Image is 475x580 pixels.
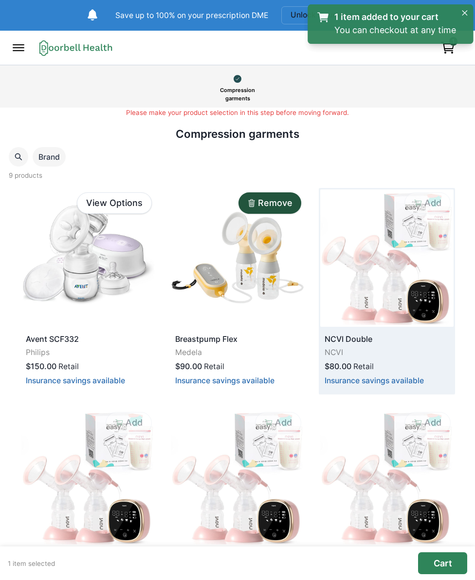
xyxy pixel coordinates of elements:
button: Add [255,412,301,434]
img: tns73qkjvnll4qaugvy1iy5zbioi [320,189,454,327]
button: Add [106,412,152,434]
p: Brand [33,151,66,163]
p: Add [275,417,292,428]
a: View Options [77,192,152,214]
button: Add [404,412,451,434]
img: wu1ofuyzz2pb86d2jgprv8htehmy [171,189,304,327]
h4: Compression garments [9,128,466,141]
p: Philips [26,347,150,358]
button: Remove [238,192,301,214]
img: 8h6fizoczv30n0gcz1f3fjohbjxi [171,409,304,546]
p: Add [424,417,441,428]
p: $90.00 [175,360,202,372]
button: Add [404,192,451,214]
a: Breastpump FlexMedela$90.00RetailInsurance savings available [171,189,304,393]
p: Cart [434,558,452,569]
p: NCVI [325,347,449,358]
button: Insurance savings available [175,376,274,385]
p: 9 products [9,170,42,180]
a: NCVI DoubleNCVI$80.00RetailInsurance savings available [320,189,454,393]
img: qf9drc99yyqqjg7muppwd4zrx7z4 [21,409,155,546]
p: Medela [175,347,300,358]
p: Retail [353,361,374,373]
button: Close [458,6,471,19]
p: Remove [258,198,292,208]
p: 1 item selected [8,559,55,568]
button: Insurance savings available [26,376,125,385]
p: $80.00 [325,360,351,372]
p: Avent SCF332 [26,333,150,345]
p: Compression garments [217,83,258,106]
a: View cart [436,37,460,59]
p: $150.00 [26,360,56,372]
p: Retail [58,361,79,373]
p: Add [126,417,143,428]
p: NCVI Double [325,333,449,345]
img: p396f7c1jhk335ckoricv06bci68 [21,189,155,327]
img: y87xkqs3juv2ky039rn649m6ig26 [320,409,454,546]
p: Save up to 100% on your prescription DME [115,10,268,21]
p: Retail [204,361,224,373]
p: Breastpump Flex [175,333,300,345]
a: Avent SCF332Philips$150.00RetailInsurance savings available [21,189,155,393]
p: Add [424,198,441,208]
button: Unlock insurance pricing [281,6,389,24]
a: 1 item added to your cartYou can checkout at any time [317,11,456,37]
button: Insurance savings available [325,376,424,385]
button: Cart [418,552,467,574]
